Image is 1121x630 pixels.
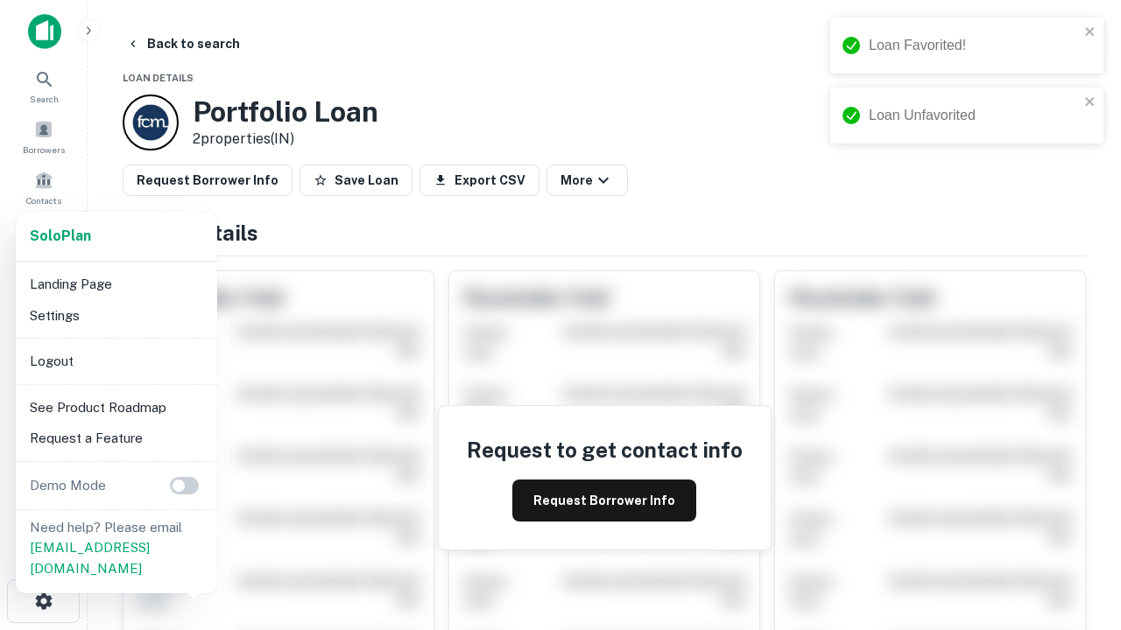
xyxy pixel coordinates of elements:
div: Loan Favorited! [869,35,1079,56]
button: close [1084,94,1096,111]
p: Demo Mode [23,475,113,496]
iframe: Chat Widget [1033,490,1121,574]
strong: Solo Plan [30,227,91,244]
li: Landing Page [23,269,210,300]
li: Request a Feature [23,423,210,454]
li: See Product Roadmap [23,392,210,423]
a: SoloPlan [30,226,91,247]
li: Logout [23,346,210,377]
div: Loan Unfavorited [869,105,1079,126]
button: close [1084,24,1096,41]
p: Need help? Please email [30,517,203,579]
a: [EMAIL_ADDRESS][DOMAIN_NAME] [30,540,150,576]
li: Settings [23,300,210,332]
